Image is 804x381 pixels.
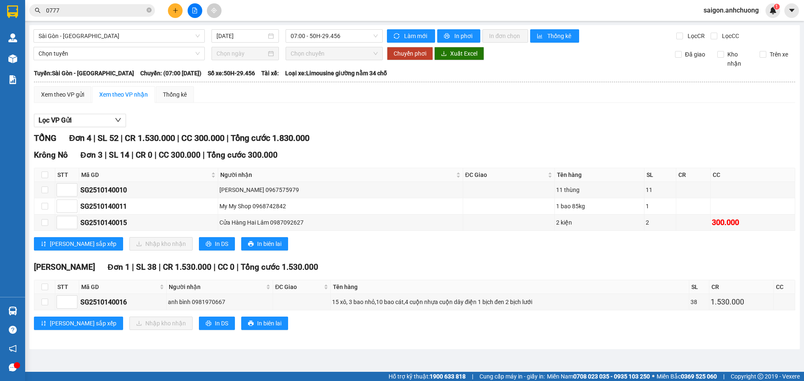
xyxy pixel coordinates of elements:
span: Chọn chuyến [291,47,378,60]
span: TỔNG [34,133,57,143]
span: Sài Gòn - Đam Rông [39,30,200,42]
span: caret-down [788,7,796,14]
button: printerIn biên lai [241,317,288,330]
span: Xuất Excel [450,49,477,58]
td: SG2510140016 [79,294,167,310]
span: | [155,150,157,160]
span: | [159,262,161,272]
span: SL 52 [98,133,119,143]
span: aim [211,8,217,13]
th: STT [55,168,79,182]
div: Xem theo VP gửi [41,90,84,99]
span: message [9,363,17,371]
span: sort-ascending [41,241,46,248]
div: 1 bao 85kg [556,202,643,211]
strong: 0708 023 035 - 0935 103 250 [573,373,650,380]
span: [PERSON_NAME] [34,262,95,272]
div: Thống kê [163,90,187,99]
span: In biên lai [257,319,281,328]
input: Chọn ngày [216,49,266,58]
img: solution-icon [8,75,17,84]
div: SG2510140016 [80,297,165,307]
div: SG2510140010 [80,185,216,195]
div: [PERSON_NAME] 0967575979 [219,185,461,194]
span: | [227,133,229,143]
div: Cửa Hàng Hai Lâm 0987092627 [219,218,461,227]
span: file-add [192,8,198,13]
div: 2 [646,218,675,227]
span: Mã GD [81,170,209,179]
div: 11 [646,185,675,194]
span: printer [206,320,211,327]
button: syncLàm mới [387,29,435,43]
span: copyright [758,373,763,379]
div: 2 kiện [556,218,643,227]
span: CR 1.530.000 [125,133,175,143]
img: warehouse-icon [8,33,17,42]
th: STT [55,280,79,294]
th: SL [689,280,709,294]
td: SG2510140010 [79,182,218,198]
span: down [115,117,121,123]
span: ⚪️ [652,375,655,378]
span: CC 300.000 [159,150,201,160]
span: sort-ascending [41,320,46,327]
th: CR [676,168,711,182]
span: Chọn tuyến [39,47,200,60]
span: Cung cấp máy in - giấy in: [479,372,545,381]
span: Trên xe [766,50,791,59]
button: downloadNhập kho nhận [129,317,193,330]
span: [PERSON_NAME] sắp xếp [50,239,116,248]
input: 15/10/2025 [216,31,266,41]
span: SL 14 [109,150,129,160]
span: | [214,262,216,272]
button: sort-ascending[PERSON_NAME] sắp xếp [34,317,123,330]
span: CC 0 [218,262,234,272]
span: Số xe: 50H-29.456 [208,69,255,78]
span: In biên lai [257,239,281,248]
span: In DS [215,319,228,328]
span: ĐC Giao [275,282,322,292]
button: printerIn DS [199,237,235,251]
span: printer [206,241,211,248]
span: In DS [215,239,228,248]
button: printerIn biên lai [241,237,288,251]
span: Đơn 1 [108,262,130,272]
button: sort-ascending[PERSON_NAME] sắp xếp [34,237,123,251]
span: 1 [775,4,778,10]
span: Krông Nô [34,150,68,160]
b: Tuyến: Sài Gòn - [GEOGRAPHIC_DATA] [34,70,134,77]
button: downloadNhập kho nhận [129,237,193,251]
span: | [472,372,473,381]
span: Loại xe: Limousine giường nằm 34 chỗ [285,69,387,78]
span: printer [444,33,451,40]
th: CC [711,168,795,182]
button: Chuyển phơi [387,47,433,60]
button: bar-chartThống kê [530,29,579,43]
button: In đơn chọn [482,29,528,43]
span: Mã GD [81,282,158,292]
span: | [121,133,123,143]
span: saigon.anhchuong [697,5,765,15]
span: Miền Nam [547,372,650,381]
span: Chuyến: (07:00 [DATE]) [140,69,201,78]
span: plus [173,8,178,13]
span: sync [394,33,401,40]
span: 07:00 - 50H-29.456 [291,30,378,42]
button: printerIn DS [199,317,235,330]
span: Tổng cước 300.000 [207,150,278,160]
span: Lọc CC [719,31,740,41]
span: download [441,51,447,57]
div: 1.530.000 [711,296,772,308]
div: 300.000 [712,217,794,228]
span: | [132,262,134,272]
button: downloadXuất Excel [434,47,484,60]
div: My My Shop 0968742842 [219,202,461,211]
span: Miền Bắc [657,372,717,381]
span: Tài xế: [261,69,279,78]
span: notification [9,345,17,353]
span: Lọc VP Gửi [39,115,72,125]
button: caret-down [784,3,799,18]
span: Người nhận [169,282,264,292]
div: SG2510140015 [80,217,216,228]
